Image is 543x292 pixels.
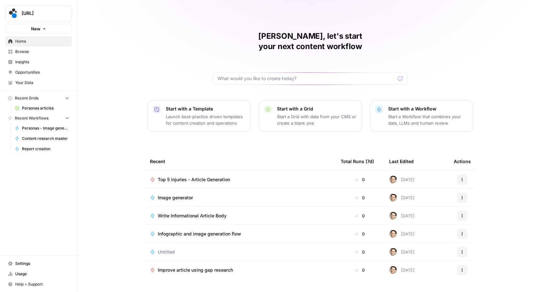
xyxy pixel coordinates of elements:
[150,194,330,201] a: Image generator
[389,266,415,274] div: [DATE]
[22,125,69,131] span: Personas - Image generator
[389,266,397,274] img: j7temtklz6amjwtjn5shyeuwpeb0
[389,152,414,170] div: Last Edited
[389,248,397,256] img: j7temtklz6amjwtjn5shyeuwpeb0
[5,113,72,123] button: Recent Workflows
[15,38,69,44] span: Home
[150,249,330,255] a: Untitled
[389,212,415,220] div: [DATE]
[388,113,468,126] p: Start a Workflow that combines your data, LLMs and human review
[5,78,72,88] a: Your Data
[341,194,379,201] div: 0
[370,100,473,132] button: Start with a WorkflowStart a Workflow that combines your data, LLMs and human review
[454,152,471,170] div: Actions
[389,212,397,220] img: j7temtklz6amjwtjn5shyeuwpeb0
[5,24,72,34] button: New
[22,136,69,141] span: Content research master
[7,7,19,19] img: spot.ai Logo
[5,93,72,103] button: Recent Grids
[150,152,330,170] div: Recent
[389,194,397,202] img: j7temtklz6amjwtjn5shyeuwpeb0
[15,115,48,121] span: Recent Workflows
[12,103,72,113] a: Personas articles
[12,123,72,133] a: Personas - Image generator
[166,106,245,112] p: Start with a Template
[5,47,72,57] a: Browse
[389,230,397,238] img: j7temtklz6amjwtjn5shyeuwpeb0
[15,59,69,65] span: Insights
[341,176,379,183] div: 0
[158,213,227,219] span: Write Informational Article Body
[259,100,362,132] button: Start with a GridStart a Grid with data from your CMS or create a blank one
[5,258,72,269] a: Settings
[158,194,193,201] span: Image generator
[15,49,69,55] span: Browse
[158,267,233,273] span: Improve article using gap research
[389,176,415,183] div: [DATE]
[218,75,395,82] input: What would you like to create today?
[277,106,357,112] p: Start with a Grid
[388,106,468,112] p: Start with a Workflow
[166,113,245,126] p: Launch best-practice driven templates for content creation and operations
[341,231,379,237] div: 0
[15,261,69,266] span: Settings
[389,194,415,202] div: [DATE]
[5,279,72,289] button: Help + Support
[389,230,415,238] div: [DATE]
[15,80,69,86] span: Your Data
[341,249,379,255] div: 0
[150,176,330,183] a: Top 5 injuries - Article Generation
[389,176,397,183] img: j7temtklz6amjwtjn5shyeuwpeb0
[158,231,241,237] span: Infographic and image generation flow
[5,57,72,67] a: Insights
[389,248,415,256] div: [DATE]
[5,36,72,47] a: Home
[341,267,379,273] div: 0
[158,249,175,255] span: Untitled
[22,10,61,16] span: [URL]
[31,26,40,32] span: New
[341,213,379,219] div: 0
[15,271,69,277] span: Usage
[341,152,374,170] div: Total Runs (7d)
[150,267,330,273] a: Improve article using gap research
[5,269,72,279] a: Usage
[213,31,407,52] h1: [PERSON_NAME], let's start your next content workflow
[277,113,357,126] p: Start a Grid with data from your CMS or create a blank one
[15,281,69,287] span: Help + Support
[150,231,330,237] a: Infographic and image generation flow
[158,176,230,183] span: Top 5 injuries - Article Generation
[15,95,38,101] span: Recent Grids
[12,133,72,144] a: Content research master
[5,67,72,78] a: Opportunities
[147,100,251,132] button: Start with a TemplateLaunch best-practice driven templates for content creation and operations
[15,69,69,75] span: Opportunities
[22,146,69,152] span: Report creation
[5,5,72,21] button: Workspace: spot.ai
[22,105,69,111] span: Personas articles
[12,144,72,154] a: Report creation
[150,213,330,219] a: Write Informational Article Body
